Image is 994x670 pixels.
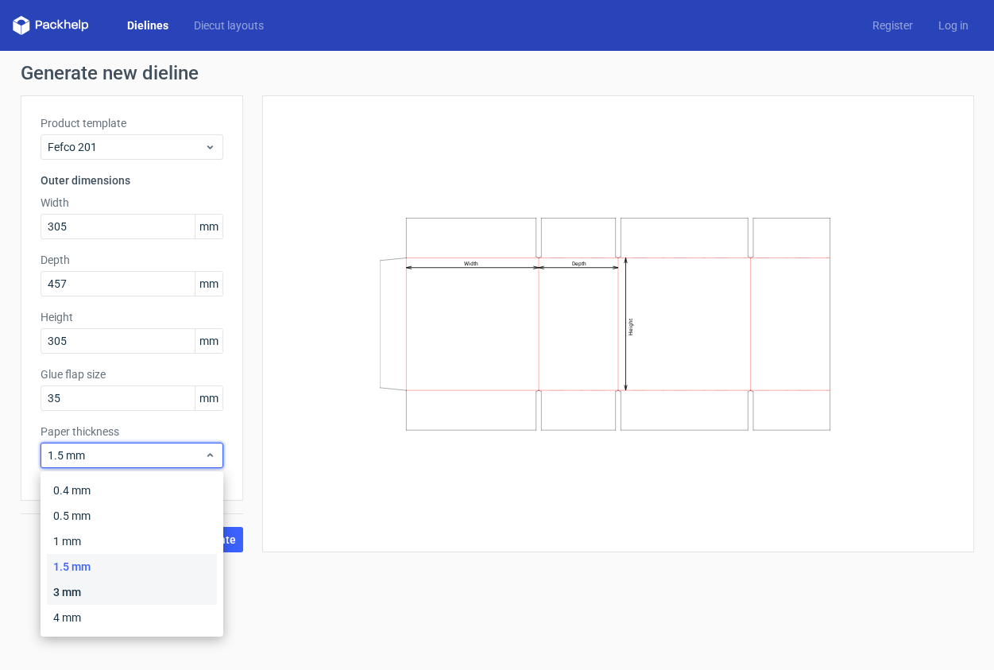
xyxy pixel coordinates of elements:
[47,503,217,529] div: 0.5 mm
[41,172,223,188] h3: Outer dimensions
[41,424,223,440] label: Paper thickness
[47,554,217,579] div: 1.5 mm
[47,478,217,503] div: 0.4 mm
[860,17,926,33] a: Register
[41,252,223,268] label: Depth
[21,64,974,83] h1: Generate new dieline
[464,261,478,267] text: Width
[181,17,277,33] a: Diecut layouts
[195,215,222,238] span: mm
[926,17,981,33] a: Log in
[195,329,222,353] span: mm
[47,529,217,554] div: 1 mm
[41,195,223,211] label: Width
[627,319,633,335] text: Height
[195,386,222,410] span: mm
[41,366,223,382] label: Glue flap size
[572,261,586,267] text: Depth
[48,447,204,463] span: 1.5 mm
[114,17,181,33] a: Dielines
[195,272,222,296] span: mm
[41,309,223,325] label: Height
[48,139,204,155] span: Fefco 201
[41,115,223,131] label: Product template
[47,605,217,630] div: 4 mm
[47,579,217,605] div: 3 mm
